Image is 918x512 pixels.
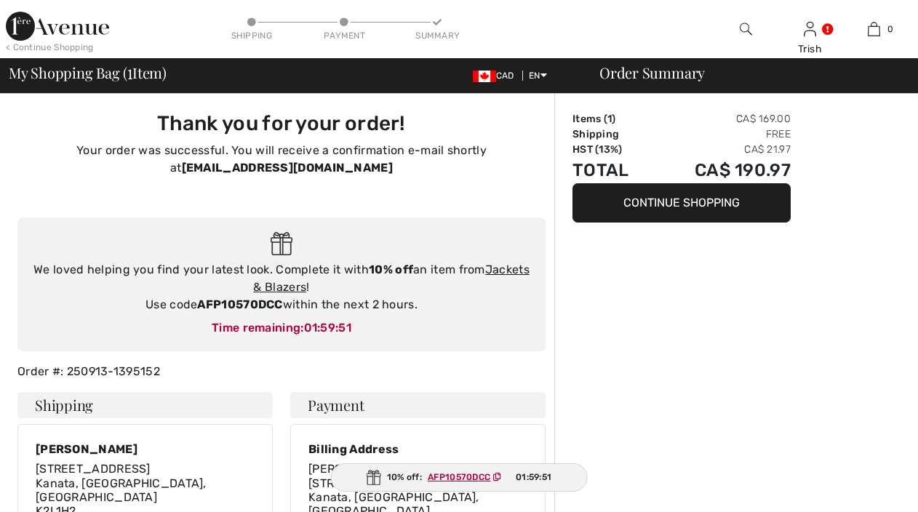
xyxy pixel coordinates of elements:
[17,392,273,418] h4: Shipping
[290,392,546,418] h4: Payment
[26,111,537,136] h3: Thank you for your order!
[32,319,531,337] div: Time remaining:
[887,23,893,36] span: 0
[607,113,612,125] span: 1
[804,22,816,36] a: Sign In
[428,472,490,482] ins: AFP10570DCC
[804,20,816,38] img: My Info
[653,142,791,157] td: CA$ 21.97
[182,161,393,175] strong: [EMAIL_ADDRESS][DOMAIN_NAME]
[9,363,554,380] div: Order #: 250913-1395152
[6,41,94,54] div: < Continue Shopping
[367,470,381,485] img: Gift.svg
[473,71,520,81] span: CAD
[516,471,551,484] span: 01:59:51
[369,263,413,276] strong: 10% off
[308,442,527,456] div: Billing Address
[6,12,109,41] img: 1ère Avenue
[36,442,255,456] div: [PERSON_NAME]
[572,183,791,223] button: Continue Shopping
[843,20,906,38] a: 0
[26,142,537,177] p: Your order was successful. You will receive a confirmation e-mail shortly at
[653,157,791,183] td: CA$ 190.97
[572,157,653,183] td: Total
[653,111,791,127] td: CA$ 169.00
[32,261,531,313] div: We loved helping you find your latest look. Complete it with an item from ! Use code within the n...
[740,20,752,38] img: search the website
[271,232,293,256] img: Gift.svg
[572,111,653,127] td: Items ( )
[653,127,791,142] td: Free
[868,20,880,38] img: My Bag
[572,127,653,142] td: Shipping
[323,29,367,42] div: Payment
[582,65,909,80] div: Order Summary
[9,65,167,80] span: My Shopping Bag ( Item)
[230,29,274,42] div: Shipping
[197,297,282,311] strong: AFP10570DCC
[415,29,459,42] div: Summary
[331,463,588,492] div: 10% off:
[308,462,405,476] span: [PERSON_NAME]
[127,62,132,81] span: 1
[778,41,841,57] div: Trish
[572,142,653,157] td: HST (13%)
[304,321,351,335] span: 01:59:51
[529,71,547,81] span: EN
[473,71,496,82] img: Canadian Dollar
